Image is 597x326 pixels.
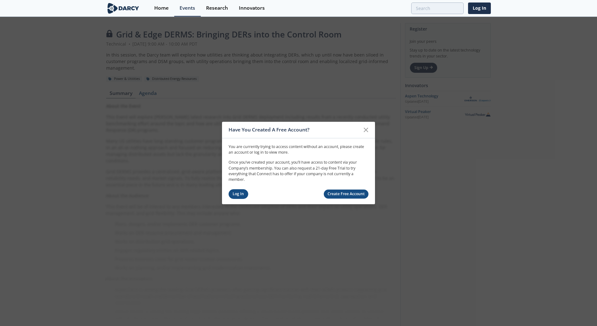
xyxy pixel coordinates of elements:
[180,6,195,11] div: Events
[106,3,140,14] img: logo-wide.svg
[411,2,464,14] input: Advanced Search
[468,2,491,14] a: Log In
[229,160,368,183] p: Once you’ve created your account, you’ll have access to content via your Company’s membership. Yo...
[229,189,248,199] a: Log In
[229,144,368,155] p: You are currently trying to access content without an account, please create an account or log in...
[239,6,265,11] div: Innovators
[206,6,228,11] div: Research
[229,124,360,136] div: Have You Created A Free Account?
[324,190,369,199] a: Create Free Account
[154,6,169,11] div: Home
